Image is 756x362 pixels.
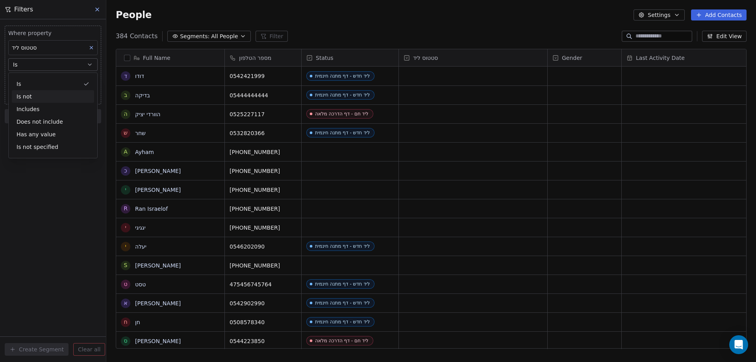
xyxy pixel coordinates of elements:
[256,31,288,42] button: Filter
[12,78,94,90] div: Is
[124,72,127,80] div: ד
[124,91,127,99] div: ב
[135,338,181,344] a: [PERSON_NAME]
[230,110,296,118] span: 0525227117
[316,54,334,62] span: Status
[135,168,181,174] a: [PERSON_NAME]
[230,243,296,251] span: 0546202090
[135,243,146,250] a: יעלה
[116,9,152,21] span: People
[124,148,128,156] div: A
[9,78,97,153] div: Suggestions
[180,32,209,41] span: Segments:
[302,49,398,66] div: Status
[124,204,128,213] div: R
[124,337,127,345] div: ס
[135,262,181,269] a: [PERSON_NAME]
[315,338,369,343] div: ליד חם - דף הדרכה מלאה
[135,187,181,193] a: [PERSON_NAME]
[230,205,296,213] span: [PHONE_NUMBER]
[230,318,296,326] span: 0508578340
[135,300,181,306] a: [PERSON_NAME]
[315,300,370,306] div: ליד חדש - דף מתנה חינמית
[125,186,126,194] div: י
[12,103,94,115] div: Includes
[116,49,224,66] div: Full Name
[315,243,370,249] div: ליד חדש - דף מתנה חינמית
[135,319,140,325] a: חן
[143,54,170,62] span: Full Name
[702,31,747,42] button: Edit View
[230,186,296,194] span: [PHONE_NUMBER]
[135,225,146,231] a: יגגיגי
[116,32,157,41] span: 384 Contacts
[230,167,296,175] span: [PHONE_NUMBER]
[230,299,296,307] span: 0542902990
[230,337,296,345] span: 0544223850
[135,92,150,98] a: בדיקה
[399,49,547,66] div: סטטוס ליד
[315,92,370,98] div: ליד חדש - דף מתנה חינמית
[729,335,748,354] div: Open Intercom Messenger
[124,167,127,175] div: כ
[636,54,685,62] span: Last Activity Date
[12,115,94,128] div: Does not include
[230,72,296,80] span: 0542421999
[124,280,127,288] div: ט
[125,223,126,232] div: י
[135,149,154,155] a: Ayham
[124,299,127,307] div: א
[691,9,747,20] button: Add Contacts
[315,281,370,287] div: ליד חדש - דף מתנה חינמית
[562,54,582,62] span: Gender
[12,90,94,103] div: Is not
[124,110,127,118] div: ה
[124,261,128,269] div: S
[225,49,301,66] div: מספר הטלפון
[230,280,296,288] span: 475456745764
[135,130,146,136] a: שחר
[413,54,438,62] span: סטטוס ליד
[230,148,296,156] span: [PHONE_NUMBER]
[315,111,369,117] div: ליד חם - דף הדרכה מלאה
[135,206,168,212] a: Ran Israelof
[239,54,271,62] span: מספר הטלפון
[135,281,146,288] a: טסט
[125,242,126,251] div: י
[315,319,370,325] div: ליד חדש - דף מתנה חינמית
[634,9,684,20] button: Settings
[230,224,296,232] span: [PHONE_NUMBER]
[12,128,94,141] div: Has any value
[230,262,296,269] span: [PHONE_NUMBER]
[230,91,296,99] span: 05444444444
[315,73,370,79] div: ליד חדש - דף מתנה חינמית
[116,67,225,349] div: grid
[315,130,370,136] div: ליד חדש - דף מתנה חינמית
[548,49,621,66] div: Gender
[124,129,128,137] div: ש
[135,73,144,79] a: דודו
[230,129,296,137] span: 0532820366
[135,111,160,117] a: הוורדי יציק
[124,318,127,326] div: ח
[12,141,94,153] div: Is not specified
[211,32,238,41] span: All People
